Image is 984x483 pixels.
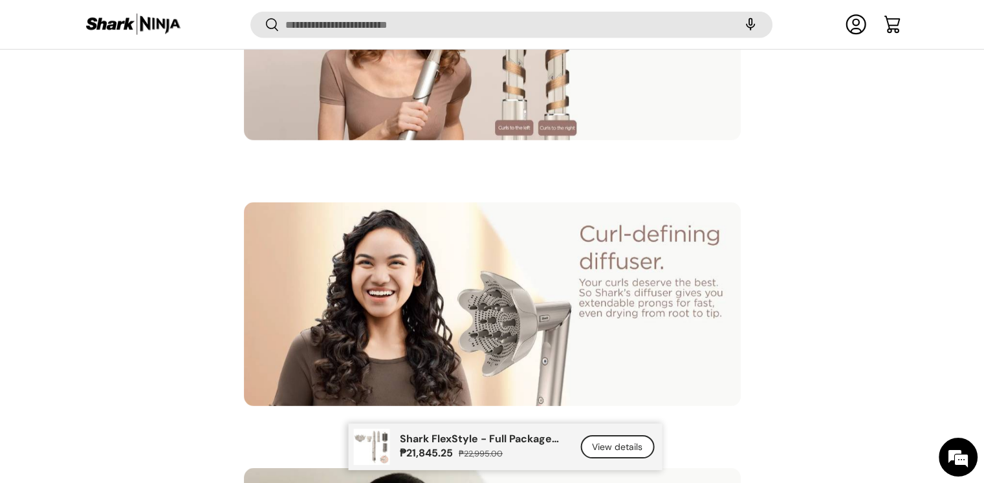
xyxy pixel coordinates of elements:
[353,429,389,465] img: shark-flexstyle-full-package-what's-in-the-box-full-view-sharkninja-philippines
[459,448,503,459] s: ₱22,995.00
[85,12,182,37] img: Shark Ninja Philippines
[67,72,217,89] div: Chat with us now
[6,335,246,380] textarea: Type your message and hit 'Enter'
[75,154,179,284] span: We're online!
[400,446,456,460] strong: ₱21,845.25
[212,6,243,38] div: Minimize live chat window
[580,435,654,459] a: View details
[400,433,565,445] p: Shark FlexStyle - Full Package (HD440SL)
[730,10,771,39] speech-search-button: Search by voice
